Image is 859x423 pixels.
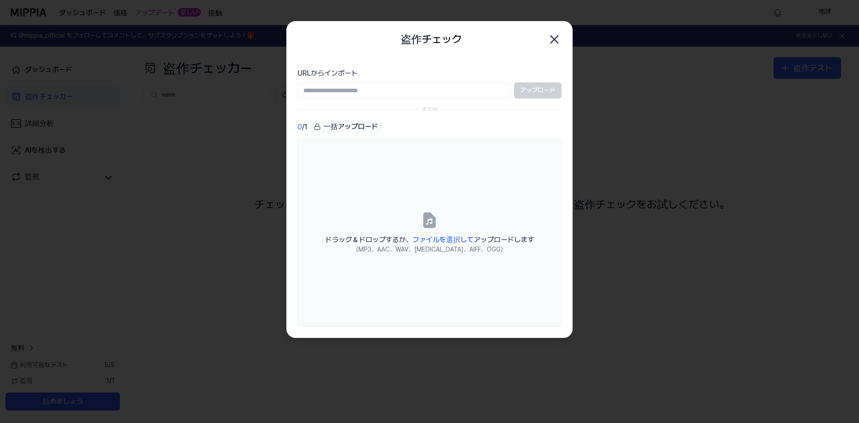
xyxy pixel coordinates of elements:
[422,106,437,112] font: または
[298,123,302,131] font: 0
[401,33,462,46] font: 盗作チェック
[304,123,307,131] font: 1
[412,235,474,244] font: ファイルを選択して
[311,120,381,133] button: 一括アップロード
[323,122,378,131] font: 一括アップロード
[325,235,412,244] font: ドラッグ＆ドロップするか、
[302,123,304,131] font: /
[353,246,506,253] font: （MP3、AAC、WAV、[MEDICAL_DATA]、AIFF、OGG）
[298,69,358,77] font: URLからインポート
[474,235,534,244] font: アップロードします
